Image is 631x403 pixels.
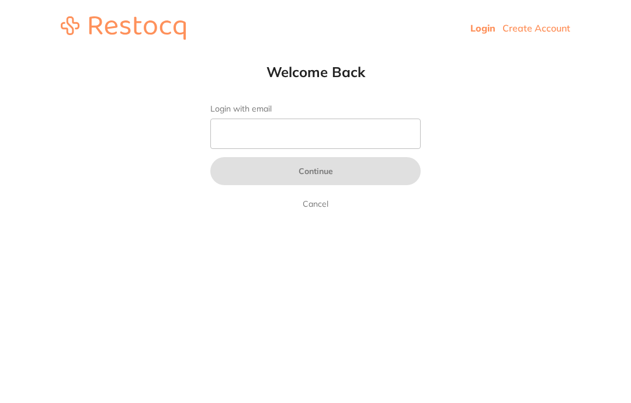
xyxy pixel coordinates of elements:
a: Create Account [502,22,570,34]
img: restocq_logo.svg [61,16,186,40]
a: Login [470,22,495,34]
label: Login with email [210,104,421,114]
h1: Welcome Back [187,63,444,81]
button: Continue [210,157,421,185]
a: Cancel [300,197,331,211]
